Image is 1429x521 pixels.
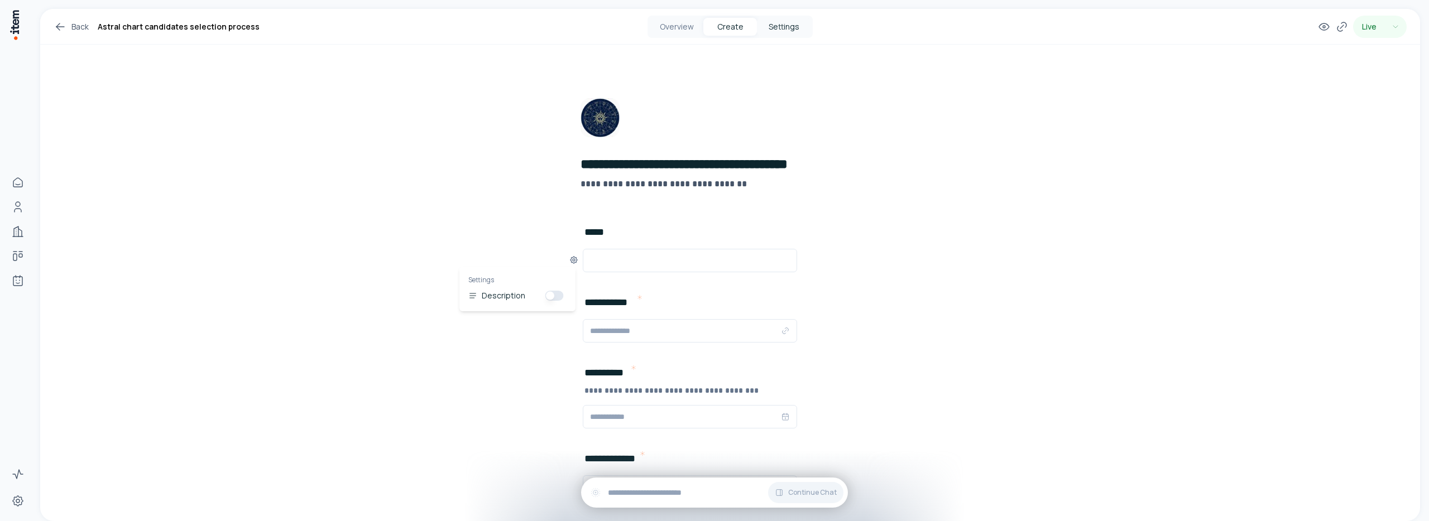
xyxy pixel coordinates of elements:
div: Settings [468,276,567,284]
a: Agents [7,269,29,292]
a: Deals [7,245,29,267]
a: Settings [7,490,29,512]
img: Item Brain Logo [9,9,20,41]
img: Form Logo [581,98,620,137]
button: Create [703,18,757,36]
div: Continue Chat [581,477,848,508]
a: Back [54,20,89,33]
button: Overview [650,18,703,36]
button: Continue Chat [768,482,843,503]
h1: Astral chart candidates selection process [98,20,260,33]
a: Home [7,171,29,194]
a: Activity [7,463,29,485]
button: Settings [757,18,811,36]
div: Description [482,290,525,301]
a: People [7,196,29,218]
span: Continue Chat [788,488,837,497]
a: Companies [7,220,29,243]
